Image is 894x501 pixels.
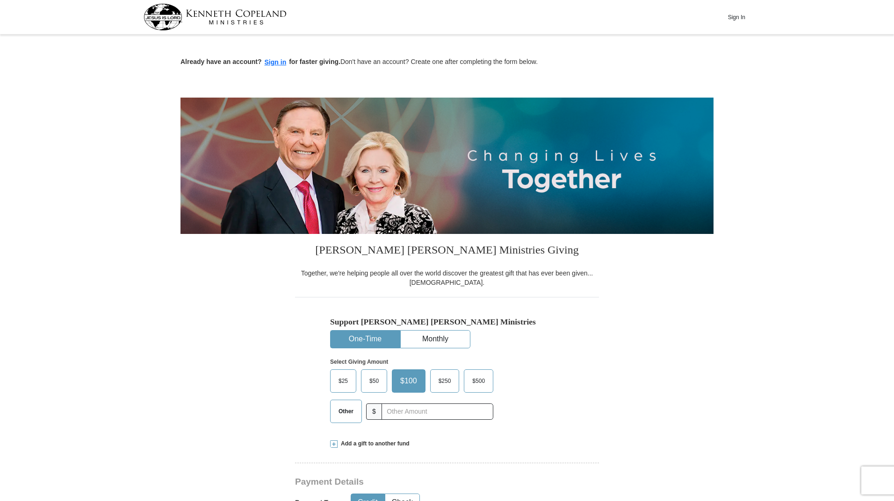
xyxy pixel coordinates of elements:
button: Sign In [722,10,750,24]
h5: Support [PERSON_NAME] [PERSON_NAME] Ministries [330,317,564,327]
strong: Select Giving Amount [330,359,388,365]
img: kcm-header-logo.svg [144,4,287,30]
span: Add a gift to another fund [338,440,410,448]
h3: Payment Details [295,477,534,487]
div: Together, we're helping people all over the world discover the greatest gift that has ever been g... [295,268,599,287]
strong: Already have an account? for faster giving. [180,58,340,65]
p: Don't have an account? Create one after completing the form below. [180,57,714,68]
h3: [PERSON_NAME] [PERSON_NAME] Ministries Giving [295,234,599,268]
span: $250 [434,374,456,388]
span: $25 [334,374,353,388]
span: $50 [365,374,383,388]
button: Monthly [401,331,470,348]
span: $100 [396,374,422,388]
span: Other [334,404,358,418]
button: Sign in [262,57,289,68]
button: One-Time [331,331,400,348]
input: Other Amount [382,403,493,420]
span: $500 [468,374,490,388]
span: $ [366,403,382,420]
